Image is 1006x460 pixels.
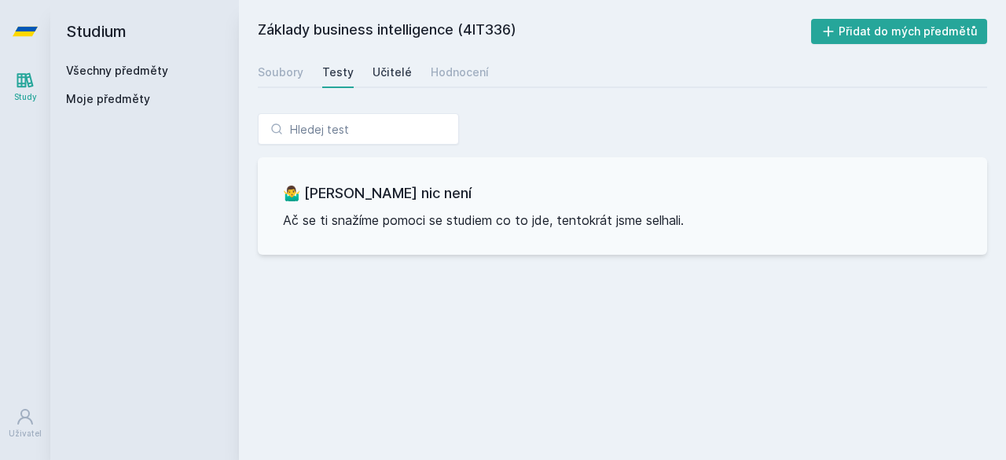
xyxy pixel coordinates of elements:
h2: Základy business intelligence (4IT336) [258,19,811,44]
div: Uživatel [9,428,42,440]
a: Hodnocení [431,57,489,88]
a: Všechny předměty [66,64,168,77]
a: Soubory [258,57,303,88]
a: Uživatel [3,399,47,447]
div: Study [14,91,37,103]
div: Učitelé [373,64,412,80]
input: Hledej test [258,113,459,145]
button: Přidat do mých předmětů [811,19,988,44]
div: Soubory [258,64,303,80]
a: Study [3,63,47,111]
a: Učitelé [373,57,412,88]
div: Testy [322,64,354,80]
span: Moje předměty [66,91,150,107]
div: Hodnocení [431,64,489,80]
h3: 🤷‍♂️ [PERSON_NAME] nic není [283,182,962,204]
a: Testy [322,57,354,88]
p: Ač se ti snažíme pomoci se studiem co to jde, tentokrát jsme selhali. [283,211,962,230]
